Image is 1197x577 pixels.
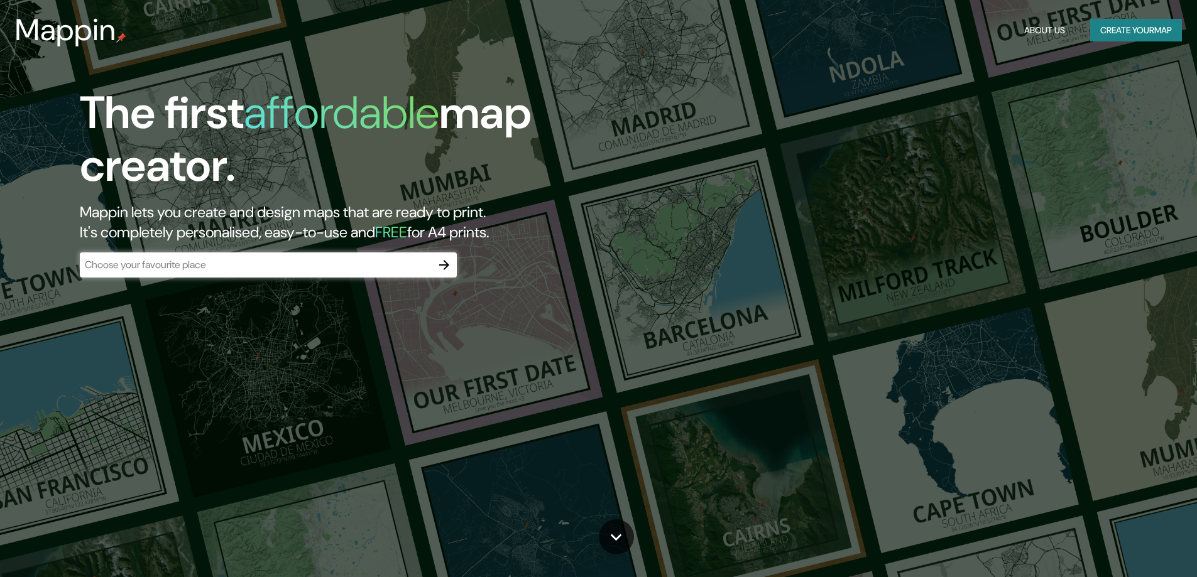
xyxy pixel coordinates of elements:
[1090,19,1182,42] button: Create yourmap
[80,87,679,202] h1: The first map creator.
[375,222,407,242] h5: FREE
[116,33,126,43] img: mappin-pin
[80,257,432,272] input: Choose your favourite place
[15,13,116,48] h3: Mappin
[244,84,439,142] h1: affordable
[1019,19,1070,42] button: About Us
[1085,528,1183,563] iframe: Help widget launcher
[80,202,679,242] h2: Mappin lets you create and design maps that are ready to print. It's completely personalised, eas...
